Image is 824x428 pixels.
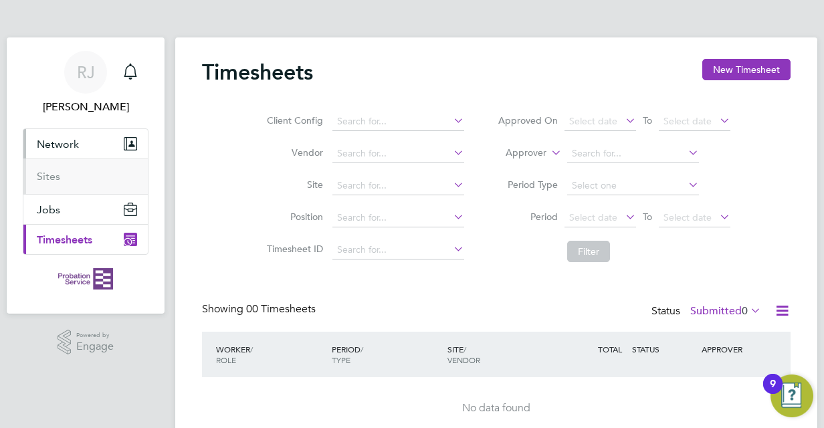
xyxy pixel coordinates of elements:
[332,177,464,195] input: Search for...
[37,170,60,183] a: Sites
[23,99,148,115] span: Roderick Jones
[742,304,748,318] span: 0
[463,344,466,354] span: /
[216,354,236,365] span: ROLE
[332,241,464,259] input: Search for...
[498,179,558,191] label: Period Type
[629,337,698,361] div: STATUS
[23,51,148,115] a: RJ[PERSON_NAME]
[498,211,558,223] label: Period
[263,114,323,126] label: Client Config
[332,144,464,163] input: Search for...
[639,112,656,129] span: To
[23,129,148,158] button: Network
[663,115,712,127] span: Select date
[58,268,112,290] img: probationservice-logo-retina.png
[23,268,148,290] a: Go to home page
[444,337,560,372] div: SITE
[263,179,323,191] label: Site
[328,337,444,372] div: PERIOD
[202,302,318,316] div: Showing
[332,112,464,131] input: Search for...
[639,208,656,225] span: To
[23,158,148,194] div: Network
[23,225,148,254] button: Timesheets
[37,233,92,246] span: Timesheets
[567,241,610,262] button: Filter
[76,330,114,341] span: Powered by
[213,337,328,372] div: WORKER
[702,59,791,80] button: New Timesheet
[76,341,114,352] span: Engage
[23,195,148,224] button: Jobs
[37,138,79,150] span: Network
[246,302,316,316] span: 00 Timesheets
[263,243,323,255] label: Timesheet ID
[770,384,776,401] div: 9
[663,211,712,223] span: Select date
[202,59,313,86] h2: Timesheets
[567,177,699,195] input: Select one
[332,354,350,365] span: TYPE
[598,344,622,354] span: TOTAL
[567,144,699,163] input: Search for...
[37,203,60,216] span: Jobs
[486,146,546,160] label: Approver
[770,374,813,417] button: Open Resource Center, 9 new notifications
[7,37,165,314] nav: Main navigation
[263,146,323,158] label: Vendor
[250,344,253,354] span: /
[498,114,558,126] label: Approved On
[77,64,95,81] span: RJ
[651,302,764,321] div: Status
[690,304,761,318] label: Submitted
[698,337,768,361] div: APPROVER
[263,211,323,223] label: Position
[332,209,464,227] input: Search for...
[569,211,617,223] span: Select date
[58,330,114,355] a: Powered byEngage
[215,401,777,415] div: No data found
[447,354,480,365] span: VENDOR
[360,344,363,354] span: /
[569,115,617,127] span: Select date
